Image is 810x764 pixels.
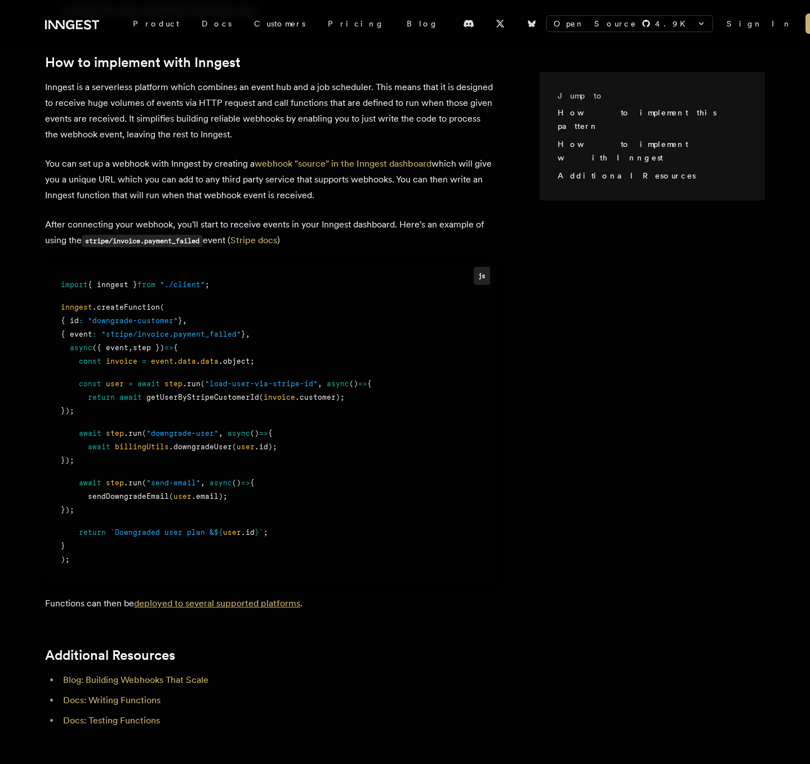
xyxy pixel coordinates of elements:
span: sendDowngradeEmail [88,492,169,501]
div: Product [122,14,190,34]
a: How to implement this pattern [558,108,716,131]
span: ( [169,492,173,501]
span: "send-email" [146,479,201,487]
a: Docs [190,14,243,34]
span: { event [61,330,92,338]
a: Blog [395,14,449,34]
span: } [255,528,259,537]
span: "./client" [160,280,205,289]
span: = [128,379,133,388]
span: user [223,528,241,537]
span: { [268,429,273,437]
span: () [232,479,241,487]
span: } [241,330,246,338]
h2: How to implement with Inngest [45,55,495,70]
span: const [79,357,101,365]
span: ( [142,429,146,437]
span: .run [124,479,142,487]
span: ( [201,379,205,388]
a: Blog: Building Webhooks That Scale [63,674,208,685]
span: { [173,343,178,352]
a: Bluesky [519,15,544,33]
span: } [178,316,183,325]
span: return [88,393,115,401]
a: Discord [456,15,481,33]
a: Sign In [727,18,792,29]
span: step [106,479,124,487]
span: "stripe/invoice.payment_failed" [101,330,241,338]
span: { id [61,316,79,325]
h3: Jump to [558,90,738,101]
span: }); [61,456,74,464]
span: ( [259,393,264,401]
span: step [164,379,183,388]
span: ; [264,528,268,537]
a: Customers [243,14,317,34]
span: . [173,357,178,365]
span: , [318,379,322,388]
span: 4.9 K [655,18,692,29]
span: .createFunction [92,303,160,311]
p: Inngest is a serverless platform which combines an event hub and a job scheduler. This means that... [45,79,495,142]
span: .id [241,528,255,537]
span: .run [183,379,201,388]
span: ( [232,443,237,451]
span: , [183,316,187,325]
span: , [128,343,133,352]
span: await [79,429,101,437]
span: } [61,542,65,550]
span: await [88,443,110,451]
span: => [164,343,173,352]
span: { [367,379,372,388]
span: { [250,479,255,487]
span: return [79,528,106,537]
a: Docs: Testing Functions [63,715,160,726]
span: await [137,379,160,388]
span: invoice [264,393,295,401]
span: async [210,479,232,487]
p: You can set up a webhook with Inngest by creating a which will give you a unique URL which you ca... [45,156,495,203]
span: inngest [61,303,92,311]
span: getUserByStripeCustomerId [146,393,259,401]
a: webhook "source" in the Inngest dashboard [255,158,431,169]
span: .run [124,429,142,437]
span: , [201,479,205,487]
span: billingUtils [115,443,169,451]
span: ${ [214,528,223,537]
span: .customer); [295,393,345,401]
span: () [250,429,259,437]
span: = [142,357,146,365]
a: Docs: Writing Functions [63,695,161,705]
span: "load-user-via-stripe-id" [205,379,318,388]
span: => [358,379,367,388]
h2: Additional Resources [45,647,495,663]
span: user [237,443,255,451]
span: , [219,429,223,437]
span: .object; [219,357,255,365]
a: Pricing [317,14,395,34]
span: ); [61,555,70,564]
span: from [137,280,155,289]
span: user [173,492,192,501]
span: event [151,357,173,365]
p: Functions can then be . [45,596,495,611]
span: await [119,393,142,401]
span: ` [259,528,264,537]
span: : [92,330,97,338]
div: js [474,267,490,284]
span: { inngest } [88,280,137,289]
span: async [70,343,92,352]
span: step [106,429,124,437]
p: After connecting your webhook, you'll start to receive events in your Inngest dashboard. Here's a... [45,217,495,249]
span: async [327,379,349,388]
a: Additional Resources [558,171,696,180]
span: ({ event [92,343,128,352]
a: How to implement with Inngest [558,140,688,162]
a: deployed to several supported platforms [134,598,300,609]
span: invoice [106,357,137,365]
span: .email); [192,492,228,501]
span: , [246,330,250,338]
span: : [79,316,83,325]
span: .downgradeUser [169,443,232,451]
span: `Downgraded user plan & [110,528,214,537]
